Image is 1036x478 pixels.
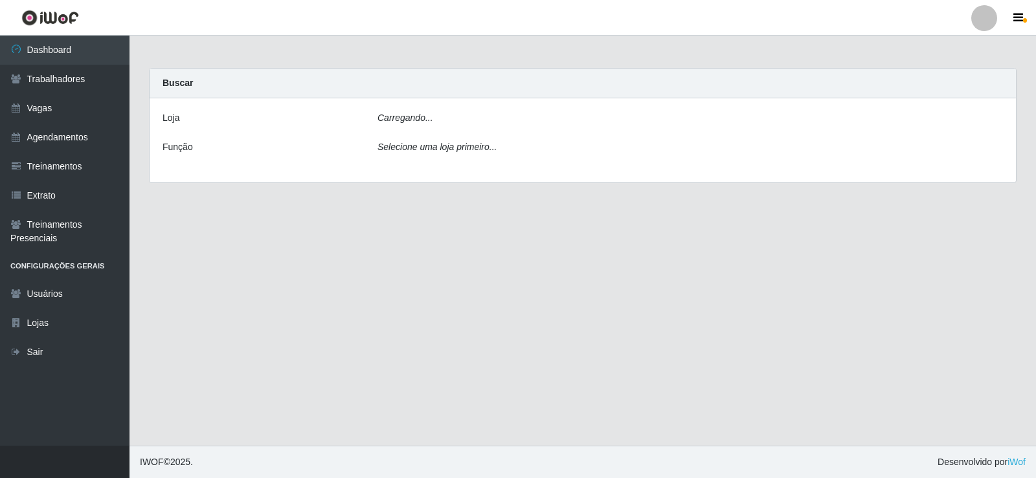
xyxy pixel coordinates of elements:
span: IWOF [140,457,164,467]
i: Carregando... [377,113,433,123]
label: Loja [163,111,179,125]
img: CoreUI Logo [21,10,79,26]
a: iWof [1008,457,1026,467]
span: Desenvolvido por [938,455,1026,469]
strong: Buscar [163,78,193,88]
label: Função [163,140,193,154]
i: Selecione uma loja primeiro... [377,142,497,152]
span: © 2025 . [140,455,193,469]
